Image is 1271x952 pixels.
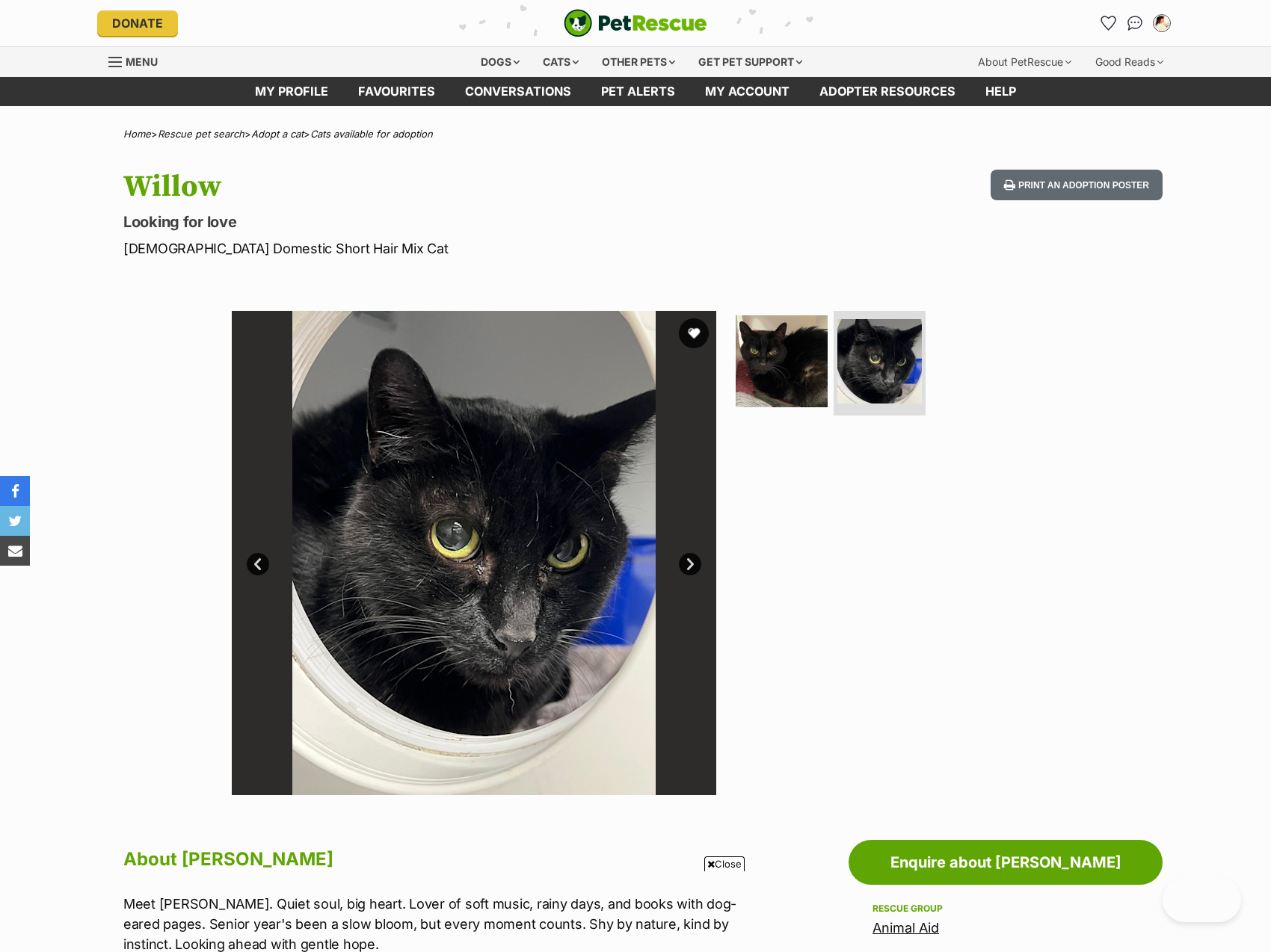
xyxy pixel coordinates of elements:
[86,129,1185,140] div: > > >
[240,77,343,106] a: My profile
[532,47,589,77] div: Cats
[679,318,709,348] button: favourite
[564,9,707,37] img: logo-cat-932fe2b9b8326f06289b0f2fb663e598f794de774fb13d1741a6617ecf9a85b4.svg
[873,903,1139,915] div: Rescue group
[126,55,158,68] span: Menu
[1150,11,1174,35] button: My account
[123,128,151,140] a: Home
[690,77,804,106] a: My account
[251,128,304,140] a: Adopt a cat
[450,77,586,106] a: conversations
[586,77,690,106] a: Pet alerts
[470,47,530,77] div: Dogs
[343,77,450,106] a: Favourites
[363,877,908,945] iframe: Advertisement
[310,128,433,140] a: Cats available for adoption
[1096,11,1174,35] ul: Account quick links
[704,856,745,871] span: Close
[1085,47,1174,77] div: Good Reads
[804,77,970,106] a: Adopter resources
[123,843,741,876] h2: About [PERSON_NAME]
[1163,877,1241,922] iframe: Help Scout Beacon - Open
[247,553,269,575] a: Prev
[991,170,1163,200] button: Print an adoption poster
[123,211,756,232] p: Looking for love
[1154,16,1169,31] img: Jessica Morgan profile pic
[1127,16,1143,31] img: chat-41dd97257d64d25036548639549fe6c8038ab92f7586957e7f3b1b290dea8141.svg
[97,10,178,36] a: Donate
[591,47,686,77] div: Other pets
[108,47,168,74] a: Menu
[967,47,1082,77] div: About PetRescue
[837,319,922,404] img: Photo of Willow
[849,840,1163,885] a: Enquire about [PERSON_NAME]
[688,47,813,77] div: Get pet support
[1123,11,1147,35] a: Conversations
[232,311,716,795] img: Photo of Willow
[970,77,1031,106] a: Help
[679,553,701,575] a: Next
[123,170,756,204] h1: Willow
[158,128,244,140] a: Rescue pet search
[1096,11,1120,35] a: Favourites
[123,238,756,259] p: [DEMOGRAPHIC_DATA] Domestic Short Hair Mix Cat
[564,9,707,37] a: PetRescue
[736,315,828,407] img: Photo of Willow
